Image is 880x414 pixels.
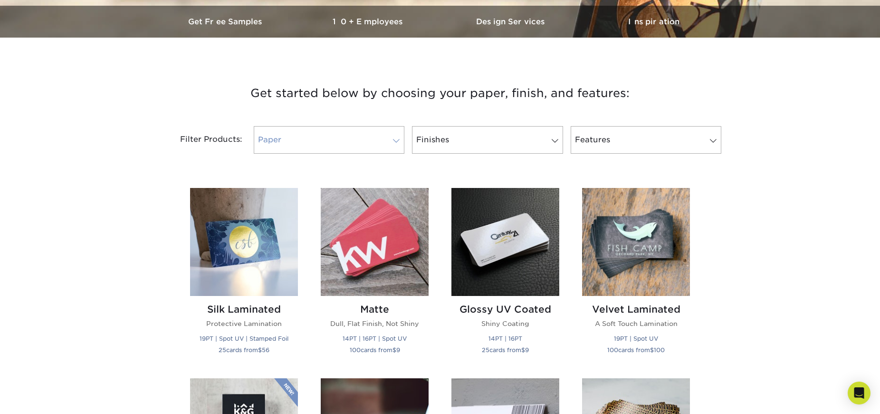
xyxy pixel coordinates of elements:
[451,304,559,315] h2: Glossy UV Coated
[521,346,525,354] span: $
[451,188,559,366] a: Glossy UV Coated Business Cards Glossy UV Coated Shiny Coating 14PT | 16PT 25cards from$9
[582,188,690,296] img: Velvet Laminated Business Cards
[155,6,297,38] a: Get Free Samples
[582,304,690,315] h2: Velvet Laminated
[525,346,529,354] span: 9
[482,346,529,354] small: cards from
[262,346,269,354] span: 56
[482,346,489,354] span: 25
[219,346,226,354] span: 25
[190,188,298,366] a: Silk Laminated Business Cards Silk Laminated Protective Lamination 19PT | Spot UV | Stamped Foil ...
[392,346,396,354] span: $
[350,346,361,354] span: 100
[650,346,654,354] span: $
[412,126,563,154] a: Finishes
[440,6,583,38] a: Design Services
[396,346,400,354] span: 9
[190,304,298,315] h2: Silk Laminated
[321,188,429,366] a: Matte Business Cards Matte Dull, Flat Finish, Not Shiny 14PT | 16PT | Spot UV 100cards from$9
[440,17,583,26] h3: Design Services
[848,382,870,404] div: Open Intercom Messenger
[274,378,298,407] img: New Product
[155,126,250,154] div: Filter Products:
[582,188,690,366] a: Velvet Laminated Business Cards Velvet Laminated A Soft Touch Lamination 19PT | Spot UV 100cards ...
[321,319,429,328] p: Dull, Flat Finish, Not Shiny
[583,17,725,26] h3: Inspiration
[451,188,559,296] img: Glossy UV Coated Business Cards
[614,335,658,342] small: 19PT | Spot UV
[219,346,269,354] small: cards from
[321,304,429,315] h2: Matte
[654,346,665,354] span: 100
[297,6,440,38] a: 10+ Employees
[607,346,665,354] small: cards from
[582,319,690,328] p: A Soft Touch Lamination
[343,335,407,342] small: 14PT | 16PT | Spot UV
[321,188,429,296] img: Matte Business Cards
[583,6,725,38] a: Inspiration
[607,346,618,354] span: 100
[297,17,440,26] h3: 10+ Employees
[254,126,404,154] a: Paper
[190,188,298,296] img: Silk Laminated Business Cards
[350,346,400,354] small: cards from
[488,335,522,342] small: 14PT | 16PT
[190,319,298,328] p: Protective Lamination
[258,346,262,354] span: $
[451,319,559,328] p: Shiny Coating
[162,72,718,115] h3: Get started below by choosing your paper, finish, and features:
[200,335,288,342] small: 19PT | Spot UV | Stamped Foil
[571,126,721,154] a: Features
[155,17,297,26] h3: Get Free Samples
